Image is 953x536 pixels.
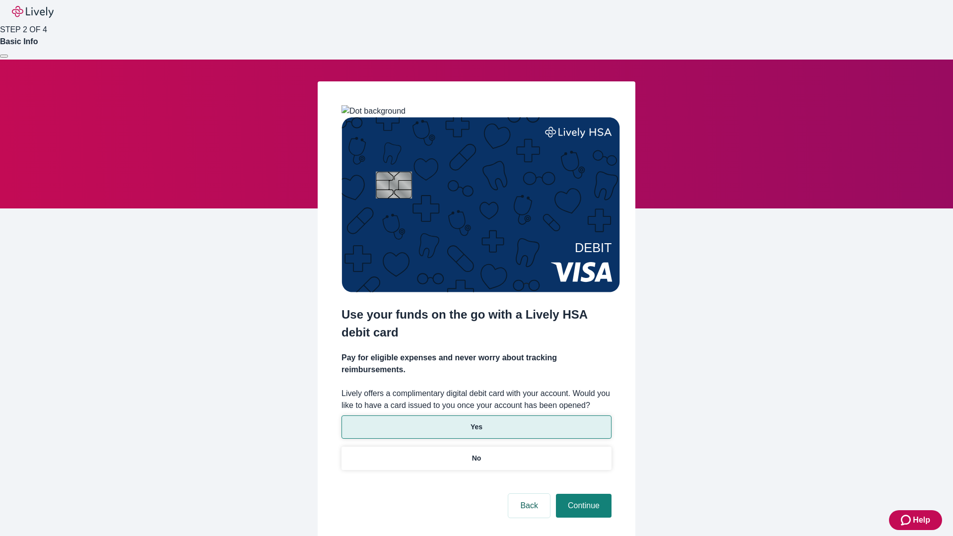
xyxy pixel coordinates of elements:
[341,105,406,117] img: Dot background
[341,352,612,376] h4: Pay for eligible expenses and never worry about tracking reimbursements.
[341,415,612,439] button: Yes
[471,422,482,432] p: Yes
[472,453,481,464] p: No
[341,447,612,470] button: No
[913,514,930,526] span: Help
[556,494,612,518] button: Continue
[901,514,913,526] svg: Zendesk support icon
[889,510,942,530] button: Zendesk support iconHelp
[508,494,550,518] button: Back
[341,117,620,292] img: Debit card
[341,306,612,341] h2: Use your funds on the go with a Lively HSA debit card
[12,6,54,18] img: Lively
[341,388,612,411] label: Lively offers a complimentary digital debit card with your account. Would you like to have a card...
